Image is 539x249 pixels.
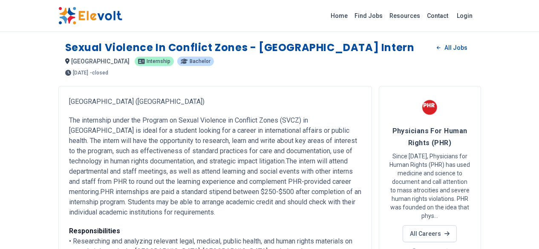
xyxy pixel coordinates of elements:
[392,127,467,147] span: Physicians For Human Rights (PHR)
[73,70,88,75] span: [DATE]
[58,7,122,25] img: Elevolt
[69,97,361,107] p: [GEOGRAPHIC_DATA] ([GEOGRAPHIC_DATA])
[147,59,170,64] span: internship
[452,7,478,24] a: Login
[190,59,210,64] span: bachelor
[351,9,386,23] a: Find Jobs
[327,9,351,23] a: Home
[430,41,474,54] a: All Jobs
[69,115,361,218] p: The internship under the Program on Sexual Violence in Conflict Zones (SVCZ) in [GEOGRAPHIC_DATA]...
[419,97,441,118] img: Physicians For Human Rights (PHR)
[389,152,470,220] p: Since [DATE], Physicians for Human Rights (PHR) has used medicine and science to document and cal...
[65,41,415,54] h1: Sexual Violence in Conflict Zones - [GEOGRAPHIC_DATA] Intern
[90,70,108,75] p: - closed
[71,58,130,65] span: [GEOGRAPHIC_DATA]
[386,9,424,23] a: Resources
[424,9,452,23] a: Contact
[69,227,120,235] strong: Responsibilities
[403,225,457,242] a: All Careers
